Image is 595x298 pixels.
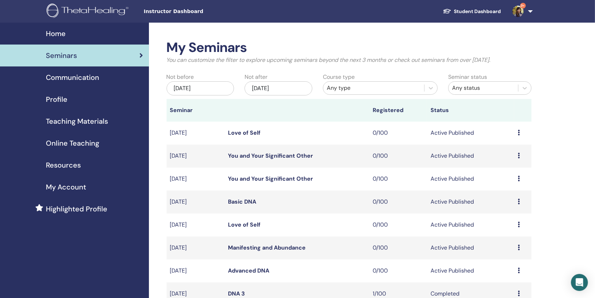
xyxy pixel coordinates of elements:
a: Manifesting and Abundance [228,244,306,251]
td: 0/100 [369,191,427,214]
span: Profile [46,94,67,105]
td: Active Published [427,145,514,168]
a: Student Dashboard [437,5,507,18]
td: [DATE] [167,236,224,259]
label: Seminar status [448,73,487,81]
a: Love of Self [228,221,260,228]
td: [DATE] [167,168,224,191]
td: 0/100 [369,168,427,191]
a: Advanced DNA [228,267,269,274]
span: My Account [46,182,86,192]
td: 0/100 [369,259,427,282]
td: 0/100 [369,122,427,145]
span: Resources [46,160,81,170]
span: Highlighted Profile [46,204,107,214]
td: 0/100 [369,236,427,259]
td: [DATE] [167,214,224,236]
label: Not after [245,73,268,81]
h2: My Seminars [167,40,532,56]
span: Communication [46,72,99,83]
div: Open Intercom Messenger [571,274,588,291]
img: graduation-cap-white.svg [443,8,451,14]
a: DNA 3 [228,290,245,297]
div: [DATE] [245,81,312,95]
div: Any status [452,84,515,92]
a: You and Your Significant Other [228,152,313,159]
td: Active Published [427,259,514,282]
td: Active Published [427,214,514,236]
td: 0/100 [369,214,427,236]
span: Online Teaching [46,138,99,148]
td: Active Published [427,122,514,145]
a: Basic DNA [228,198,256,205]
span: Home [46,28,66,39]
th: Registered [369,99,427,122]
td: Active Published [427,236,514,259]
td: [DATE] [167,145,224,168]
th: Seminar [167,99,224,122]
td: 0/100 [369,145,427,168]
span: Teaching Materials [46,116,108,127]
p: You can customize the filter to explore upcoming seminars beyond the next 3 months or check out s... [167,56,532,64]
th: Status [427,99,514,122]
a: You and Your Significant Other [228,175,313,182]
label: Course type [323,73,355,81]
a: Love of Self [228,129,260,136]
img: default.jpg [512,6,524,17]
td: [DATE] [167,122,224,145]
div: [DATE] [167,81,234,95]
span: Seminars [46,50,77,61]
span: 9+ [520,3,526,8]
span: Instructor Dashboard [144,8,250,15]
img: logo.png [47,4,131,19]
td: Active Published [427,191,514,214]
label: Not before [167,73,194,81]
td: [DATE] [167,259,224,282]
td: [DATE] [167,191,224,214]
div: Any type [327,84,421,92]
td: Active Published [427,168,514,191]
